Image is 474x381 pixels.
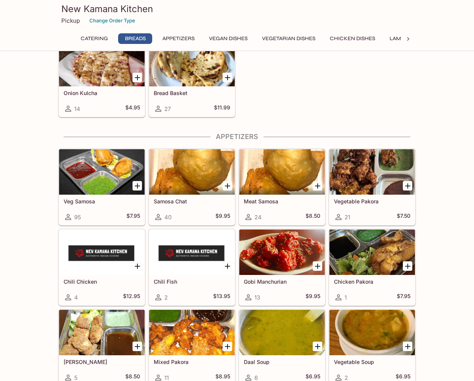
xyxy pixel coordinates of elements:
h5: Mixed Pakora [154,359,230,365]
h5: $12.95 [123,293,140,302]
a: Meat Samosa24$8.50 [239,149,325,225]
button: Add Samosa Chat [223,181,232,190]
button: Add Chili Chicken [133,261,142,271]
a: Chili Chicken4$12.95 [59,229,145,306]
button: Add Onion Kulcha [133,73,142,82]
div: Onion Kulcha [59,41,145,86]
h5: [PERSON_NAME] [64,359,140,365]
div: Paneer Pakora [59,310,145,355]
button: Add Meat Samosa [313,181,322,190]
div: Vegetable Pakora [329,149,415,195]
h5: Samosa Chat [154,198,230,205]
button: Add Gobi Manchurian [313,261,322,271]
a: Chili Fish2$13.95 [149,229,235,306]
h5: Gobi Manchurian [244,278,320,285]
h5: $11.99 [214,104,230,113]
button: Change Order Type [86,15,139,27]
span: 4 [74,294,78,301]
h5: $8.50 [306,212,320,222]
p: Pickup [61,17,80,24]
a: Bread Basket27$11.99 [149,41,235,117]
span: 14 [74,105,80,112]
div: Bread Basket [149,41,235,86]
button: Appetizers [158,33,199,44]
a: Chicken Pakora1$7.95 [329,229,415,306]
button: Vegetarian Dishes [258,33,320,44]
div: Daal Soup [239,310,325,355]
button: Catering [76,33,112,44]
button: Add Veg Samosa [133,181,142,190]
div: Meat Samosa [239,149,325,195]
span: 27 [164,105,171,112]
span: 13 [254,294,260,301]
h5: Bread Basket [154,90,230,96]
h5: $7.95 [126,212,140,222]
span: 95 [74,214,81,221]
h3: New Kamana Kitchen [61,3,413,15]
h5: Veg Samosa [64,198,140,205]
button: Add Bread Basket [223,73,232,82]
h5: Onion Kulcha [64,90,140,96]
span: 2 [164,294,168,301]
button: Add Chicken Pakora [403,261,412,271]
h5: $4.95 [125,104,140,113]
div: Chili Fish [149,230,235,275]
a: Samosa Chat40$9.95 [149,149,235,225]
button: Lamb Dishes [385,33,429,44]
button: Chicken Dishes [326,33,379,44]
h5: $9.95 [215,212,230,222]
h5: Chicken Pakora [334,278,410,285]
h5: $7.95 [397,293,410,302]
div: Gobi Manchurian [239,230,325,275]
a: Veg Samosa95$7.95 [59,149,145,225]
button: Add Chili Fish [223,261,232,271]
span: 40 [164,214,172,221]
div: Mixed Pakora [149,310,235,355]
h5: $9.95 [306,293,320,302]
div: Samosa Chat [149,149,235,195]
h5: Vegetable Soup [334,359,410,365]
span: 24 [254,214,262,221]
div: Veg Samosa [59,149,145,195]
button: Add Vegetable Pakora [403,181,412,190]
span: 1 [345,294,347,301]
button: Breads [118,33,152,44]
h5: $7.50 [397,212,410,222]
h4: Appetizers [58,133,416,141]
button: Add Mixed Pakora [223,342,232,351]
a: Vegetable Pakora21$7.50 [329,149,415,225]
div: Chicken Pakora [329,230,415,275]
button: Vegan Dishes [205,33,252,44]
button: Add Paneer Pakora [133,342,142,351]
a: Onion Kulcha14$4.95 [59,41,145,117]
button: Add Vegetable Soup [403,342,412,351]
div: Vegetable Soup [329,310,415,355]
h5: Meat Samosa [244,198,320,205]
button: Add Daal Soup [313,342,322,351]
h5: $13.95 [213,293,230,302]
span: 21 [345,214,350,221]
h5: Vegetable Pakora [334,198,410,205]
h5: Chili Fish [154,278,230,285]
a: Gobi Manchurian13$9.95 [239,229,325,306]
h5: Daal Soup [244,359,320,365]
div: Chili Chicken [59,230,145,275]
h5: Chili Chicken [64,278,140,285]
